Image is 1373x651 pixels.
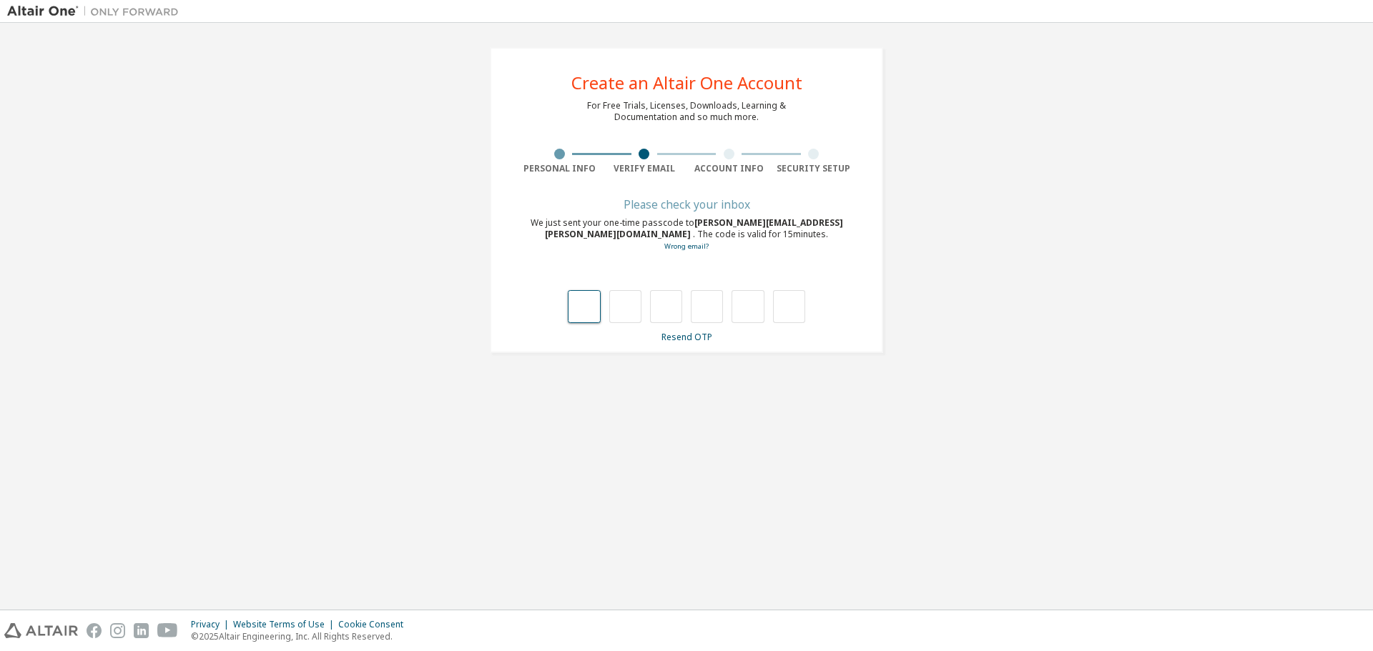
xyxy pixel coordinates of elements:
[664,242,709,251] a: Go back to the registration form
[686,163,772,174] div: Account Info
[7,4,186,19] img: Altair One
[571,74,802,91] div: Create an Altair One Account
[602,163,687,174] div: Verify Email
[772,163,857,174] div: Security Setup
[338,619,412,630] div: Cookie Consent
[233,619,338,630] div: Website Terms of Use
[517,217,856,252] div: We just sent your one-time passcode to . The code is valid for 15 minutes.
[517,163,602,174] div: Personal Info
[191,619,233,630] div: Privacy
[157,623,178,638] img: youtube.svg
[517,200,856,209] div: Please check your inbox
[134,623,149,638] img: linkedin.svg
[587,100,786,123] div: For Free Trials, Licenses, Downloads, Learning & Documentation and so much more.
[545,217,843,240] span: [PERSON_NAME][EMAIL_ADDRESS][PERSON_NAME][DOMAIN_NAME]
[110,623,125,638] img: instagram.svg
[191,630,412,642] p: © 2025 Altair Engineering, Inc. All Rights Reserved.
[661,331,712,343] a: Resend OTP
[4,623,78,638] img: altair_logo.svg
[87,623,102,638] img: facebook.svg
